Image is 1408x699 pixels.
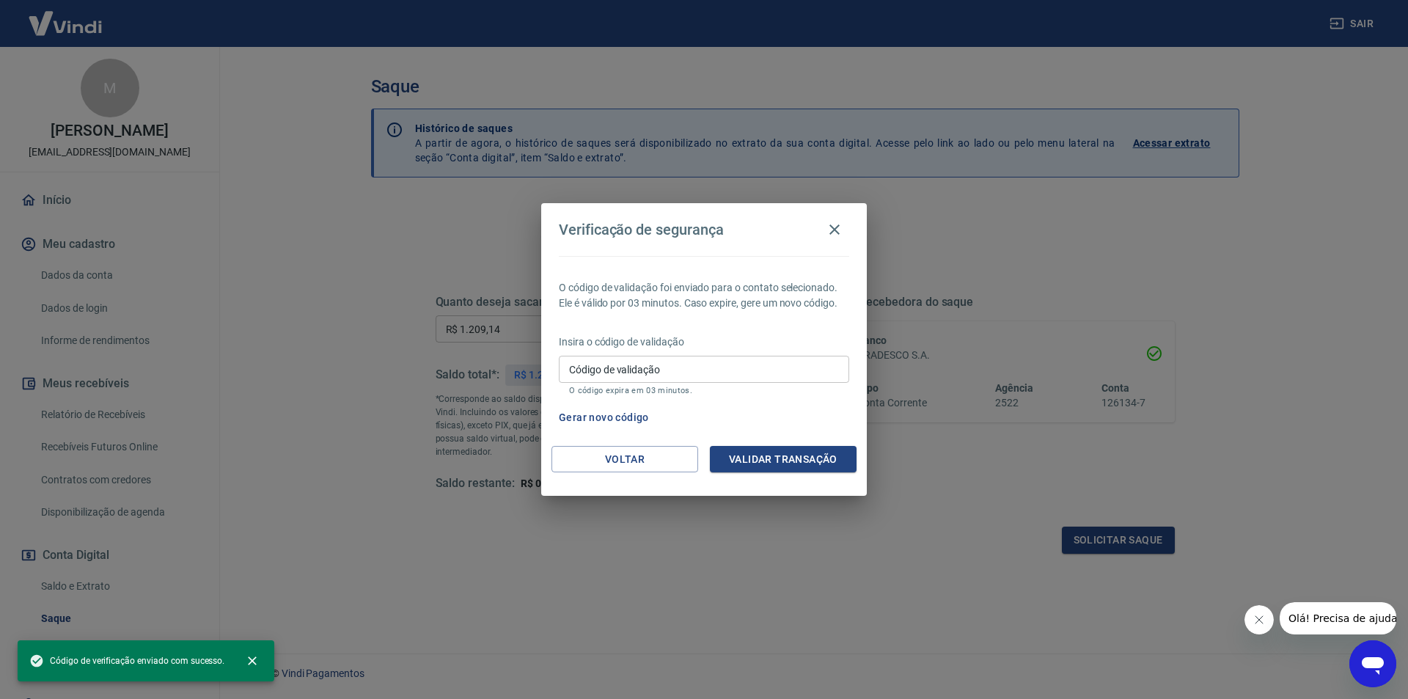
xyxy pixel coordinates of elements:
h4: Verificação de segurança [559,221,724,238]
span: Código de verificação enviado com sucesso. [29,654,224,668]
button: Gerar novo código [553,404,655,431]
span: Olá! Precisa de ajuda? [9,10,123,22]
button: close [236,645,268,677]
p: O código expira em 03 minutos. [569,386,839,395]
p: Insira o código de validação [559,334,849,350]
iframe: Fechar mensagem [1244,605,1274,634]
button: Voltar [551,446,698,473]
iframe: Botão para abrir a janela de mensagens [1349,640,1396,687]
iframe: Mensagem da empresa [1280,602,1396,634]
p: O código de validação foi enviado para o contato selecionado. Ele é válido por 03 minutos. Caso e... [559,280,849,311]
button: Validar transação [710,446,857,473]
